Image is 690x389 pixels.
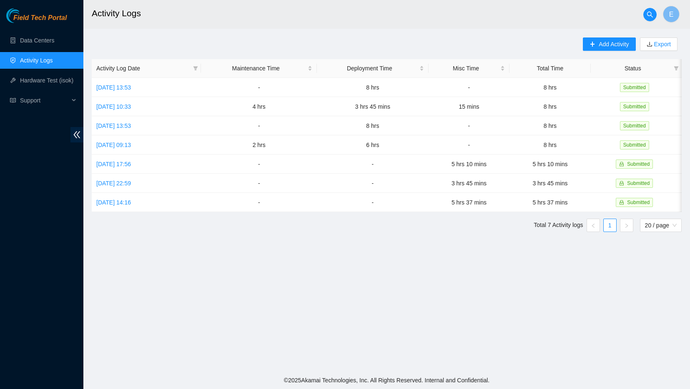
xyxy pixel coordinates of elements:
[201,116,317,135] td: -
[191,62,200,75] span: filter
[674,66,679,71] span: filter
[619,162,624,167] span: lock
[509,116,590,135] td: 8 hrs
[201,97,317,116] td: 4 hrs
[96,64,190,73] span: Activity Log Date
[317,116,429,135] td: 8 hrs
[70,127,83,142] span: double-left
[672,62,680,75] span: filter
[429,174,509,193] td: 3 hrs 45 mins
[96,199,131,206] a: [DATE] 14:16
[20,57,53,64] a: Activity Logs
[317,135,429,155] td: 6 hrs
[20,92,69,109] span: Support
[599,40,629,49] span: Add Activity
[429,97,509,116] td: 15 mins
[620,219,633,232] li: Next Page
[509,174,590,193] td: 3 hrs 45 mins
[620,140,649,150] span: Submitted
[96,122,131,129] a: [DATE] 13:53
[429,135,509,155] td: -
[619,181,624,186] span: lock
[644,11,656,18] span: search
[201,135,317,155] td: 2 hrs
[620,121,649,130] span: Submitted
[640,37,677,51] button: downloadExport
[317,78,429,97] td: 8 hrs
[201,78,317,97] td: -
[429,116,509,135] td: -
[620,83,649,92] span: Submitted
[587,219,600,232] button: left
[595,64,670,73] span: Status
[509,59,590,78] th: Total Time
[83,372,690,389] footer: © 2025 Akamai Technologies, Inc. All Rights Reserved. Internal and Confidential.
[627,161,650,167] span: Submitted
[317,97,429,116] td: 3 hrs 45 mins
[647,41,652,48] span: download
[20,37,54,44] a: Data Centers
[534,219,583,232] li: Total 7 Activity logs
[201,174,317,193] td: -
[201,155,317,174] td: -
[6,15,67,26] a: Akamai TechnologiesField Tech Portal
[583,37,635,51] button: plusAdd Activity
[620,219,633,232] button: right
[96,84,131,91] a: [DATE] 13:53
[96,161,131,167] a: [DATE] 17:56
[645,219,677,232] span: 20 / page
[429,193,509,212] td: 5 hrs 37 mins
[663,6,680,22] button: E
[669,9,674,20] span: E
[6,8,42,23] img: Akamai Technologies
[509,135,590,155] td: 8 hrs
[620,102,649,111] span: Submitted
[317,174,429,193] td: -
[587,219,600,232] li: Previous Page
[509,97,590,116] td: 8 hrs
[429,78,509,97] td: -
[590,41,595,48] span: plus
[627,199,650,205] span: Submitted
[509,155,590,174] td: 5 hrs 10 mins
[591,223,596,228] span: left
[201,193,317,212] td: -
[317,155,429,174] td: -
[317,193,429,212] td: -
[640,219,682,232] div: Page Size
[509,78,590,97] td: 8 hrs
[96,180,131,187] a: [DATE] 22:59
[13,14,67,22] span: Field Tech Portal
[96,142,131,148] a: [DATE] 09:13
[96,103,131,110] a: [DATE] 10:33
[509,193,590,212] td: 5 hrs 37 mins
[429,155,509,174] td: 5 hrs 10 mins
[604,219,616,232] a: 1
[20,77,73,84] a: Hardware Test (isok)
[193,66,198,71] span: filter
[643,8,657,21] button: search
[652,41,671,47] a: Export
[627,180,650,186] span: Submitted
[619,200,624,205] span: lock
[624,223,629,228] span: right
[10,97,16,103] span: read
